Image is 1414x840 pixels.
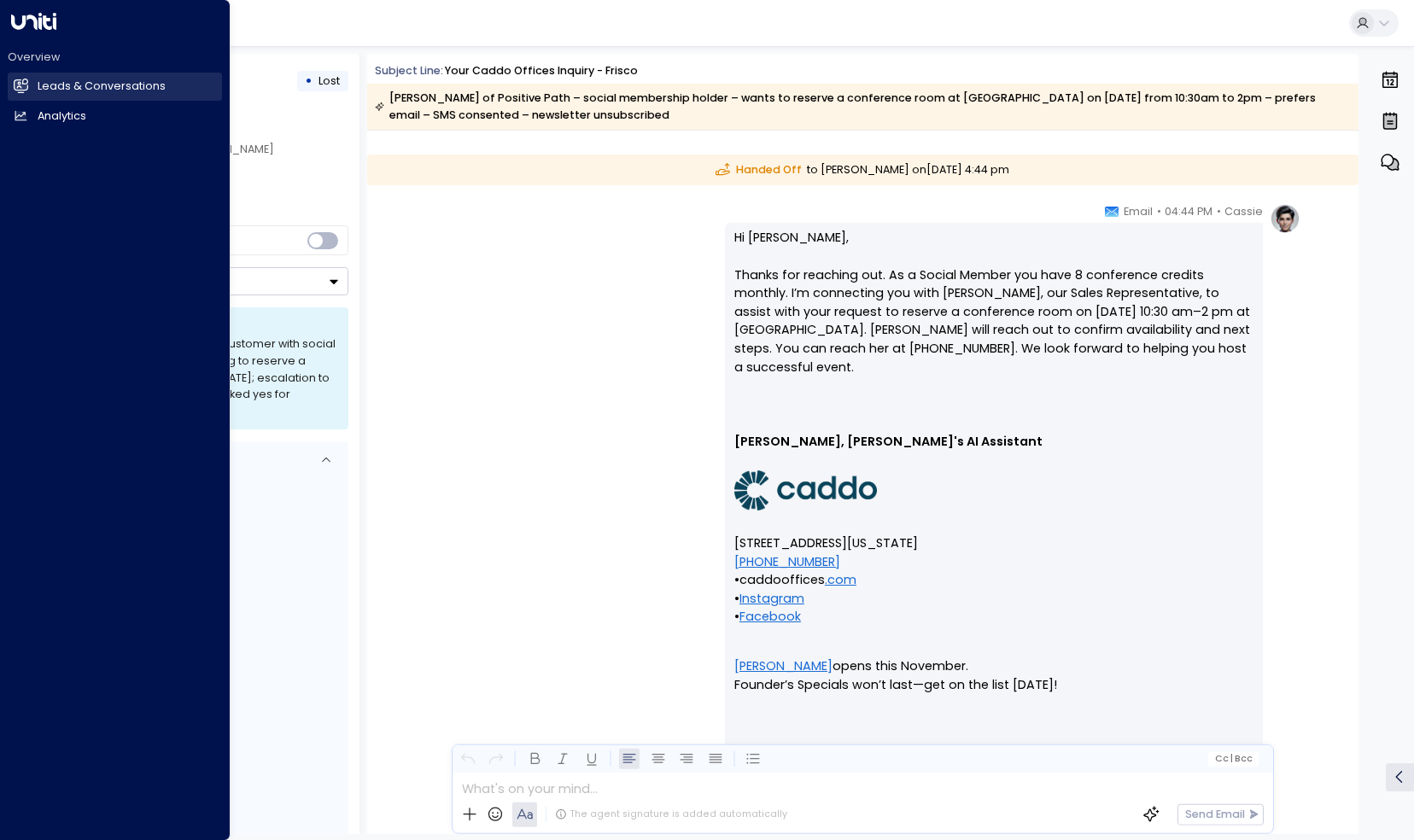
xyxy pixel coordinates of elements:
span: 04:44 PM [1165,203,1212,220]
button: Redo [486,749,507,770]
h2: Leads & Conversations [38,79,166,95]
span: Subject Line: [375,63,443,78]
b: [PERSON_NAME], [PERSON_NAME]'s AI Assistant [734,433,1043,450]
div: • [305,67,313,95]
img: profile-logo.png [1270,203,1300,234]
span: caddooffices [739,571,825,590]
a: Analytics [8,102,222,131]
a: [PHONE_NUMBER] [734,553,840,572]
div: to [PERSON_NAME] on [DATE] 4:44 pm [367,155,1358,186]
a: Leads & Conversations [8,73,222,101]
span: Handed Off [716,162,802,178]
span: Cassie [1224,203,1263,220]
div: The agent signature is added automatically [555,808,787,821]
span: • • • [734,553,856,627]
div: Your Caddo Offices Inquiry - Frisco [445,63,638,79]
button: Undo [457,749,478,770]
img: 1GY2AoYvIz2YfMPZjzXrt3P-YzHh6-am2cZA6h0ZhnGaFc3plIlOfL73s-jgFbkfD0Hg-558QPzDX_mAruAkktH9TCaampYKh... [734,470,877,510]
a: [PERSON_NAME] [734,657,833,676]
h2: Analytics [38,108,86,125]
span: [STREET_ADDRESS][US_STATE] [734,534,918,553]
span: | [1230,754,1233,764]
a: Facebook [739,608,801,627]
span: Lost [318,73,340,88]
button: Cc|Bcc [1208,751,1259,766]
span: Cc Bcc [1214,754,1253,764]
h2: Overview [8,50,222,65]
span: • [1157,203,1161,220]
span: • [1217,203,1221,220]
a: Instagram [739,590,804,609]
span: opens this November. Founder’s Specials won’t last—get on the list [DATE]! [734,657,1057,694]
div: [PERSON_NAME] of Positive Path – social membership holder – wants to reserve a conference room at... [375,90,1349,124]
span: Email [1124,203,1153,220]
a: caddooffices.com [739,571,856,590]
p: Hi [PERSON_NAME], Thanks for reaching out. As a Social Member you have 8 conference credits month... [734,229,1253,394]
